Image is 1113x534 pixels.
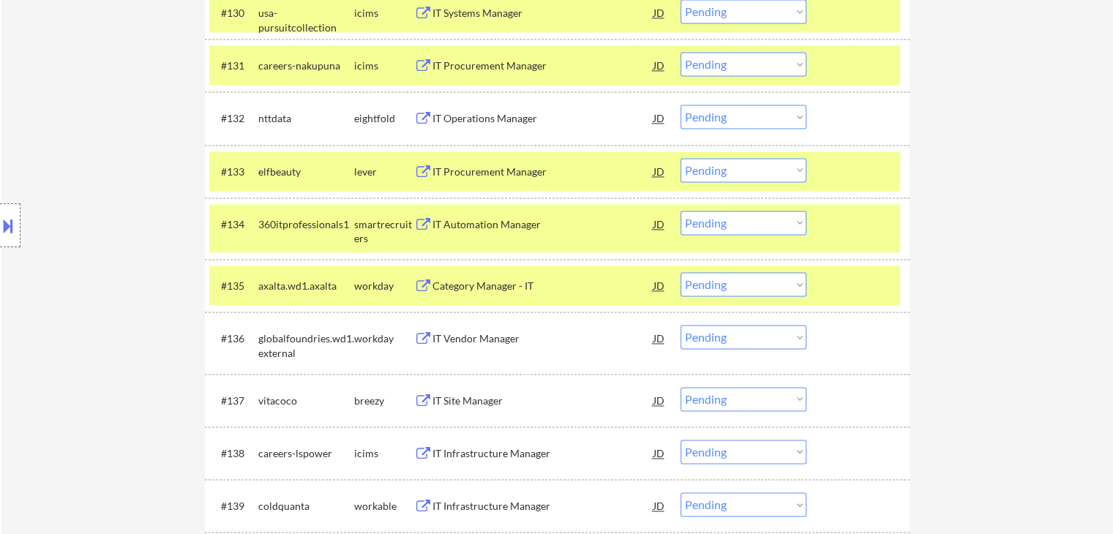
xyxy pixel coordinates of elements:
div: IT Procurement Manager [432,165,653,179]
div: icims [354,59,414,73]
div: #137 [221,394,247,408]
div: IT Infrastructure Manager [432,499,653,514]
div: IT Vendor Manager [432,331,653,346]
div: JD [652,387,667,413]
div: IT Systems Manager [432,6,653,20]
div: coldquanta [258,499,354,514]
div: #139 [221,499,247,514]
div: JD [652,105,667,131]
div: smartrecruiters [354,217,414,246]
div: lever [354,165,414,179]
div: JD [652,492,667,519]
div: JD [652,158,667,184]
div: icims [354,446,414,461]
div: workable [354,499,414,514]
div: JD [652,52,667,78]
div: careers-lspower [258,446,354,461]
div: IT Operations Manager [432,111,653,126]
div: IT Site Manager [432,394,653,408]
div: careers-nakupuna [258,59,354,73]
div: elfbeauty [258,165,354,179]
div: #131 [221,59,247,73]
div: JD [652,440,667,466]
div: Category Manager - IT [432,279,653,293]
div: icims [354,6,414,20]
div: #138 [221,446,247,461]
div: axalta.wd1.axalta [258,279,354,293]
div: JD [652,325,667,351]
div: IT Automation Manager [432,217,653,232]
div: JD [652,272,667,298]
div: usa-pursuitcollection [258,6,354,34]
div: workday [354,331,414,346]
div: nttdata [258,111,354,126]
div: vitacoco [258,394,354,408]
div: workday [354,279,414,293]
div: IT Procurement Manager [432,59,653,73]
div: breezy [354,394,414,408]
div: #130 [221,6,247,20]
div: eightfold [354,111,414,126]
div: IT Infrastructure Manager [432,446,653,461]
div: JD [652,211,667,237]
div: globalfoundries.wd1.external [258,331,354,360]
div: 360itprofessionals1 [258,217,354,232]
